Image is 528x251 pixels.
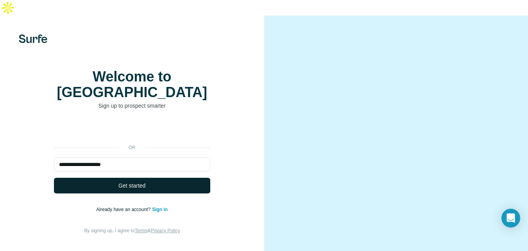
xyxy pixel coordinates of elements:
[19,34,47,43] img: Surfe's logo
[152,207,168,212] a: Sign in
[54,178,210,193] button: Get started
[120,144,145,151] p: or
[54,102,210,110] p: Sign up to prospect smarter
[118,182,145,190] span: Get started
[501,209,520,228] div: Open Intercom Messenger
[84,228,180,233] span: By signing up, I agree to &
[150,228,180,233] a: Privacy Policy
[96,207,152,212] span: Already have an account?
[54,69,210,100] h1: Welcome to [GEOGRAPHIC_DATA]
[135,228,148,233] a: Terms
